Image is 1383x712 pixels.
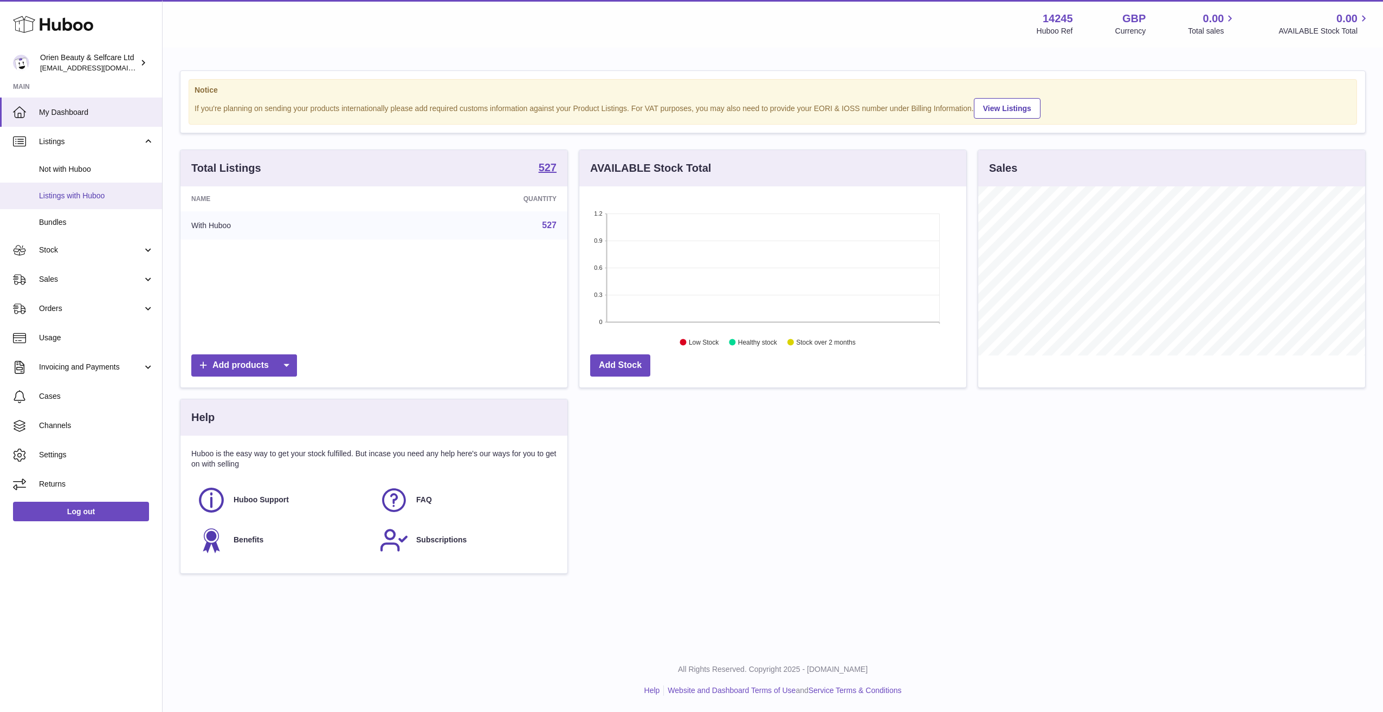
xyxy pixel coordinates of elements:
[39,245,143,255] span: Stock
[539,162,557,173] strong: 527
[416,535,467,545] span: Subscriptions
[180,211,385,240] td: With Huboo
[39,333,154,343] span: Usage
[809,686,902,695] a: Service Terms & Conditions
[385,186,567,211] th: Quantity
[594,210,602,217] text: 1.2
[974,98,1041,119] a: View Listings
[39,303,143,314] span: Orders
[39,420,154,431] span: Channels
[39,191,154,201] span: Listings with Huboo
[542,221,557,230] a: 527
[1336,11,1358,26] span: 0.00
[379,526,551,555] a: Subscriptions
[539,162,557,175] a: 527
[13,55,29,71] img: marketplace@orientrade.com
[39,391,154,402] span: Cases
[379,486,551,515] a: FAQ
[234,535,263,545] span: Benefits
[180,186,385,211] th: Name
[197,486,369,515] a: Huboo Support
[191,354,297,377] a: Add products
[594,237,602,244] text: 0.9
[689,339,719,346] text: Low Stock
[644,686,660,695] a: Help
[590,354,650,377] a: Add Stock
[197,526,369,555] a: Benefits
[191,449,557,469] p: Huboo is the easy way to get your stock fulfilled. But incase you need any help here's our ways f...
[1278,26,1370,36] span: AVAILABLE Stock Total
[39,362,143,372] span: Invoicing and Payments
[40,53,138,73] div: Orien Beauty & Selfcare Ltd
[39,450,154,460] span: Settings
[39,274,143,284] span: Sales
[39,217,154,228] span: Bundles
[664,685,901,696] li: and
[1278,11,1370,36] a: 0.00 AVAILABLE Stock Total
[796,339,855,346] text: Stock over 2 months
[590,161,711,176] h3: AVAILABLE Stock Total
[1037,26,1073,36] div: Huboo Ref
[1043,11,1073,26] strong: 14245
[191,410,215,425] h3: Help
[171,664,1374,675] p: All Rights Reserved. Copyright 2025 - [DOMAIN_NAME]
[668,686,796,695] a: Website and Dashboard Terms of Use
[738,339,778,346] text: Healthy stock
[416,495,432,505] span: FAQ
[1203,11,1224,26] span: 0.00
[195,96,1351,119] div: If you're planning on sending your products internationally please add required customs informati...
[39,164,154,174] span: Not with Huboo
[39,479,154,489] span: Returns
[234,495,289,505] span: Huboo Support
[599,319,602,325] text: 0
[594,292,602,298] text: 0.3
[989,161,1017,176] h3: Sales
[39,137,143,147] span: Listings
[191,161,261,176] h3: Total Listings
[1188,26,1236,36] span: Total sales
[594,264,602,271] text: 0.6
[40,63,159,72] span: [EMAIL_ADDRESS][DOMAIN_NAME]
[1122,11,1146,26] strong: GBP
[1115,26,1146,36] div: Currency
[13,502,149,521] a: Log out
[1188,11,1236,36] a: 0.00 Total sales
[39,107,154,118] span: My Dashboard
[195,85,1351,95] strong: Notice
